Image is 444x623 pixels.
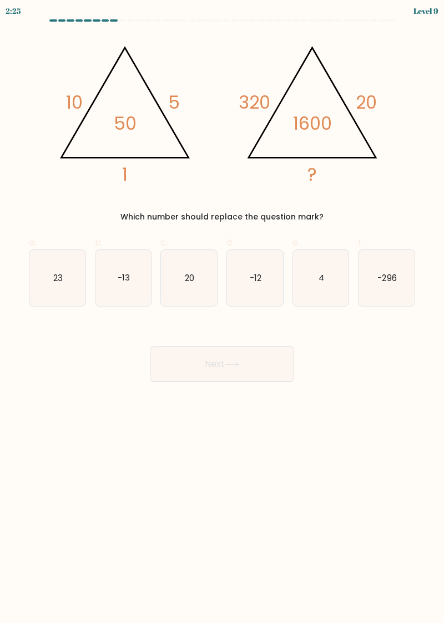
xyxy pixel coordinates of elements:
[53,272,63,283] text: 23
[292,111,331,136] tspan: 1600
[413,5,438,17] div: Level 9
[319,272,324,283] text: 4
[29,236,36,249] span: a.
[118,272,130,283] text: -13
[250,272,261,283] text: -12
[168,90,180,115] tspan: 5
[307,162,317,187] tspan: ?
[95,236,103,249] span: b.
[6,5,21,17] div: 2:25
[113,111,136,136] tspan: 50
[150,346,294,382] button: Next
[292,236,300,249] span: e.
[66,90,83,115] tspan: 10
[226,236,234,249] span: d.
[36,211,408,223] div: Which number should replace the question mark?
[122,162,128,187] tspan: 1
[160,236,168,249] span: c.
[185,272,194,283] text: 20
[358,236,363,249] span: f.
[238,90,270,115] tspan: 320
[355,90,376,115] tspan: 20
[378,272,397,283] text: -296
